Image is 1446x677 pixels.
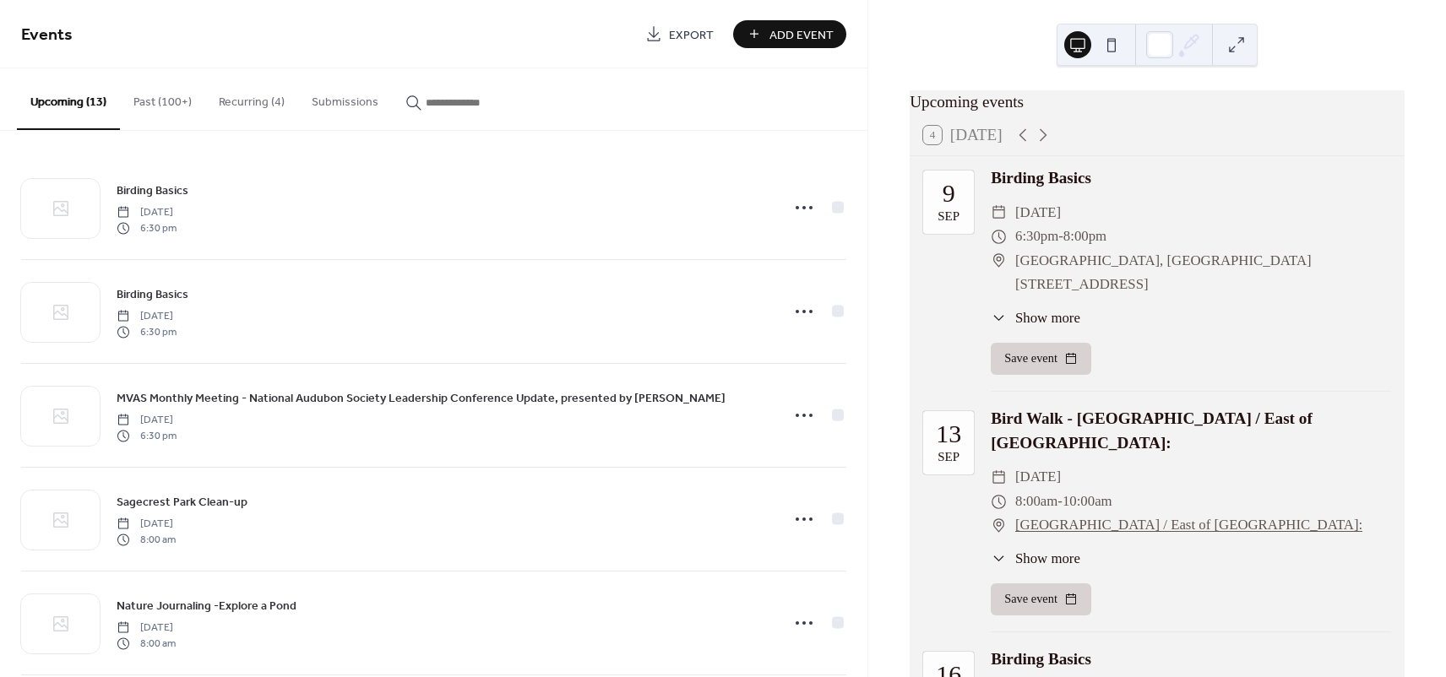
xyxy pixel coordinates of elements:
div: Birding Basics [991,647,1391,672]
a: MVAS Monthly Meeting - National Audubon Society Leadership Conference Update, presented by [PERSO... [117,388,726,408]
div: ​ [991,225,1007,249]
span: Show more [1015,307,1080,328]
div: ​ [991,307,1007,328]
div: ​ [991,201,1007,225]
button: ​Show more [991,307,1080,328]
span: 8:00am [1015,490,1057,514]
span: Events [21,19,73,51]
span: 8:00 am [117,636,176,651]
span: [DATE] [1015,201,1061,225]
a: Nature Journaling -Explore a Pond [117,596,296,615]
span: - [1057,490,1063,514]
div: Bird Walk - [GEOGRAPHIC_DATA] / East of [GEOGRAPHIC_DATA]: [991,407,1391,456]
a: Birding Basics [117,181,188,200]
span: [DATE] [117,205,177,220]
span: 6:30pm [1015,225,1058,249]
div: ​ [991,490,1007,514]
div: ​ [991,513,1007,538]
button: Submissions [298,68,392,128]
div: ​ [991,249,1007,274]
div: Birding Basics [991,166,1391,191]
span: Show more [1015,548,1080,569]
span: Birding Basics [117,286,188,304]
span: 8:00pm [1063,225,1106,249]
div: Sep [938,210,959,223]
a: [GEOGRAPHIC_DATA] / East of [GEOGRAPHIC_DATA]: [1015,513,1362,538]
span: [DATE] [117,517,176,532]
span: Export [669,26,714,44]
span: 8:00 am [117,532,176,547]
span: 10:00am [1063,490,1112,514]
span: [DATE] [1015,465,1061,490]
span: - [1058,225,1063,249]
a: Export [633,20,726,48]
a: Birding Basics [117,284,188,304]
span: Nature Journaling -Explore a Pond [117,598,296,615]
span: 6:30 pm [117,220,177,236]
div: 9 [943,181,955,206]
span: Add Event [769,26,834,44]
span: Birding Basics [117,182,188,200]
span: [DATE] [117,309,177,324]
span: [GEOGRAPHIC_DATA], [GEOGRAPHIC_DATA] [STREET_ADDRESS] [1015,249,1391,297]
a: Sagecrest Park Clean-up [117,492,247,512]
span: [DATE] [117,620,176,636]
div: ​ [991,548,1007,569]
span: MVAS Monthly Meeting - National Audubon Society Leadership Conference Update, presented by [PERSO... [117,390,726,408]
div: Sep [938,451,959,463]
button: Recurring (4) [205,68,298,128]
span: 6:30 pm [117,428,177,443]
div: Upcoming events [910,90,1405,115]
button: Add Event [733,20,846,48]
button: Save event [991,343,1091,375]
div: 13 [936,421,961,447]
span: [DATE] [117,413,177,428]
span: 6:30 pm [117,324,177,339]
button: Save event [991,583,1091,615]
button: Past (100+) [120,68,205,128]
button: ​Show more [991,548,1080,569]
span: Sagecrest Park Clean-up [117,494,247,512]
div: ​ [991,465,1007,490]
button: Upcoming (13) [17,68,120,130]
